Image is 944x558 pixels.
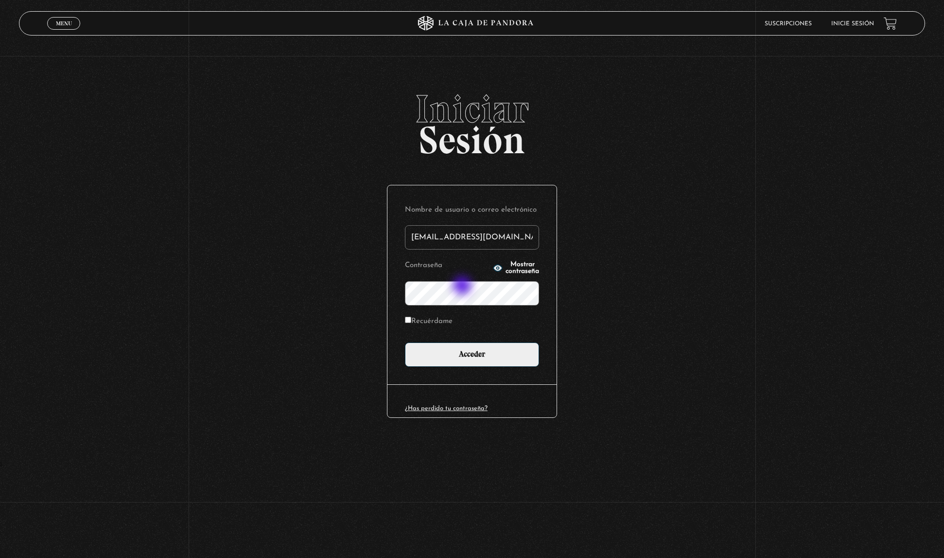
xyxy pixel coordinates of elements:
[884,17,897,30] a: View your shopping cart
[405,258,490,273] label: Contraseña
[56,20,72,26] span: Menu
[19,90,925,128] span: Iniciar
[831,21,874,27] a: Inicie sesión
[405,317,411,323] input: Recuérdame
[405,342,539,367] input: Acceder
[52,29,75,36] span: Cerrar
[405,203,539,218] label: Nombre de usuario o correo electrónico
[493,261,539,275] button: Mostrar contraseña
[506,261,539,275] span: Mostrar contraseña
[405,314,453,329] label: Recuérdame
[765,21,812,27] a: Suscripciones
[19,90,925,152] h2: Sesión
[405,405,488,412] a: ¿Has perdido tu contraseña?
